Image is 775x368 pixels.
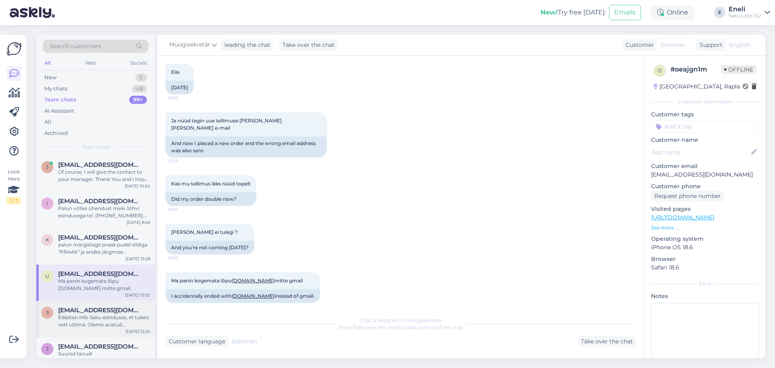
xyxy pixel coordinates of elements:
[165,192,256,206] div: Did my order double now?
[169,40,210,49] span: Müügisekretär
[82,143,110,151] span: Team chats
[651,292,759,301] p: Notes
[651,170,759,179] p: [EMAIL_ADDRESS][DOMAIN_NAME]
[58,307,142,314] span: signe.orav@gmail.com
[651,263,759,272] p: Safari 18.6
[125,183,150,189] div: [DATE] 10:02
[58,270,142,278] span: uusmaannaliisa@gmail.com
[58,234,142,241] span: kristjan827@gmail.com
[44,96,76,104] div: Team chats
[126,256,150,262] div: [DATE] 15:28
[168,158,198,164] span: 12:59
[44,107,74,115] div: AI Assistant
[661,41,685,49] span: Estonian
[232,293,274,299] a: [DOMAIN_NAME]
[171,118,283,131] span: Ja nüüd tegin uue tellimuse [PERSON_NAME] [PERSON_NAME] e-mail
[654,82,740,91] div: [GEOGRAPHIC_DATA], Rapla
[578,336,636,347] div: Take over the chat
[44,129,68,137] div: Archived
[165,241,254,254] div: And you're not coming [DATE]?
[58,161,142,168] span: juri.malyshev@nvk.ee
[165,337,225,346] div: Customer language
[651,182,759,191] p: Customer phone
[729,6,761,13] div: Eneli
[279,40,338,50] div: Take over the chat
[46,309,49,315] span: s
[129,96,147,104] div: 99+
[651,110,759,119] p: Customer tags
[171,181,251,187] span: Kas mu tellimus läks nüüd topelt
[352,324,399,330] i: 'Take over the chat'
[651,255,759,263] p: Browser
[44,74,57,82] div: New
[714,7,725,18] div: E
[58,241,150,256] div: palun märgistage praak pudel sildiga "PRAAK" ja andke järgmise tellimisega [PERSON_NAME] asendame...
[165,137,327,158] div: And now I placed a new order and the wrong email address was also sent.
[670,65,721,74] div: # oeajgn1m
[58,168,150,183] div: Of course, I will give the contact to your manager. Thank You and I hope our cowork continues.
[221,41,270,49] div: leading the chat
[125,292,150,298] div: [DATE] 13:02
[129,58,149,68] div: Socials
[622,41,654,49] div: Customer
[45,273,49,279] span: u
[339,324,463,330] span: Press to take control of the chat
[651,5,695,20] div: Online
[6,197,21,204] div: 2 / 3
[58,314,150,328] div: Edastan info Saku esindusse, et tulete vett võtma. Oleme avatud [PERSON_NAME] viieni.
[651,98,759,105] div: Customer information
[232,337,257,346] span: Estonian
[232,278,274,284] a: [DOMAIN_NAME]
[46,200,48,206] span: i
[58,278,150,292] div: Ma panin kogemata lõpu [DOMAIN_NAME] mitte gmail
[126,328,150,334] div: [DATE] 12:25
[58,350,150,357] div: Suured tänud!
[50,42,101,50] span: Search customers
[729,41,750,49] span: English
[651,136,759,144] p: Customer name
[58,205,150,219] div: Palun võtke ühendust meie Jõhvi esindusega tel. [PHONE_NUMBER]. Nad sisestavad tellimuse ja tulem...
[168,95,198,101] span: 12:58
[540,8,558,16] b: New!
[168,303,198,309] span: 13:02
[540,8,606,17] div: Try free [DATE]:
[651,120,759,132] input: Add a tag
[165,289,320,303] div: I accidentally ended with instead of gmail.
[58,343,142,350] span: janek.leer@carstadt.ee
[729,13,761,19] div: Saku Läte OÜ
[168,206,198,212] span: 13:00
[46,164,48,170] span: j
[135,74,147,82] div: 0
[360,317,442,323] span: Chat is assigned to Müügisekretär
[44,118,51,126] div: All
[651,214,714,221] a: [URL][DOMAIN_NAME]
[651,205,759,213] p: Visited pages
[658,67,662,74] span: o
[171,69,180,75] span: Eile
[43,58,52,68] div: All
[609,5,641,20] button: Emails
[651,162,759,170] p: Customer email
[168,255,198,261] span: 13:00
[651,224,759,231] p: See more ...
[171,278,303,284] span: Ma panin kogemata lõpu mitte gmail
[44,85,67,93] div: My chats
[165,81,194,95] div: [DATE]
[171,229,238,235] span: [PERSON_NAME] ei tulegi ?
[46,237,49,243] span: k
[58,198,142,205] span: info@nowap.ee
[651,235,759,243] p: Operating system
[651,148,750,157] input: Add name
[651,280,759,287] div: Extra
[729,6,770,19] a: EneliSaku Läte OÜ
[651,191,724,202] div: Request phone number
[125,357,150,364] div: [DATE] 17:48
[132,85,147,93] div: 48
[6,168,21,204] div: Look Here
[84,58,98,68] div: Web
[651,243,759,252] p: iPhone OS 18.6
[6,41,22,57] img: Askly Logo
[46,346,48,352] span: j
[721,65,756,74] span: Offline
[127,219,150,225] div: [DATE] 8:46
